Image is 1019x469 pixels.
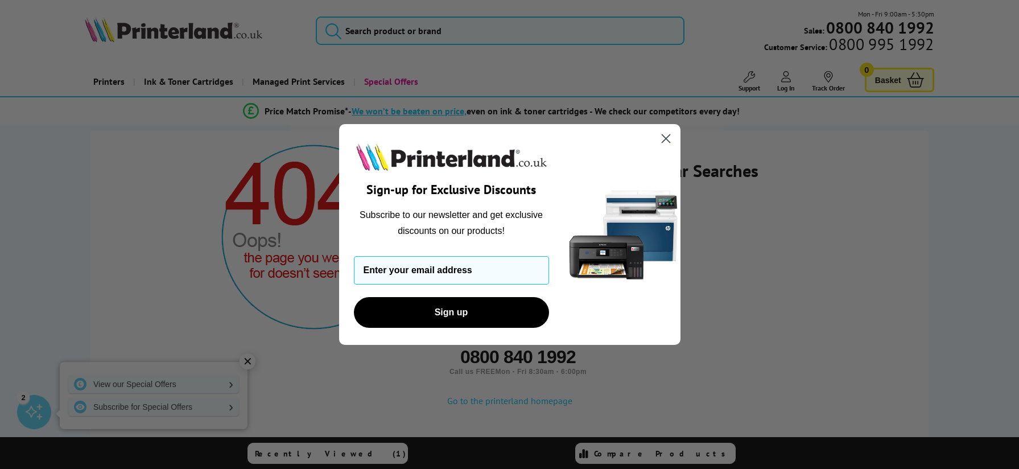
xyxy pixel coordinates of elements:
[360,210,543,236] span: Subscribe to our newsletter and get exclusive discounts on our products!
[354,297,549,328] button: Sign up
[354,141,549,173] img: Printerland.co.uk
[366,182,536,198] span: Sign-up for Exclusive Discounts
[354,256,549,285] input: Enter your email address
[567,124,680,345] img: 5290a21f-4df8-4860-95f4-ea1e8d0e8904.png
[656,129,676,149] button: Close dialog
